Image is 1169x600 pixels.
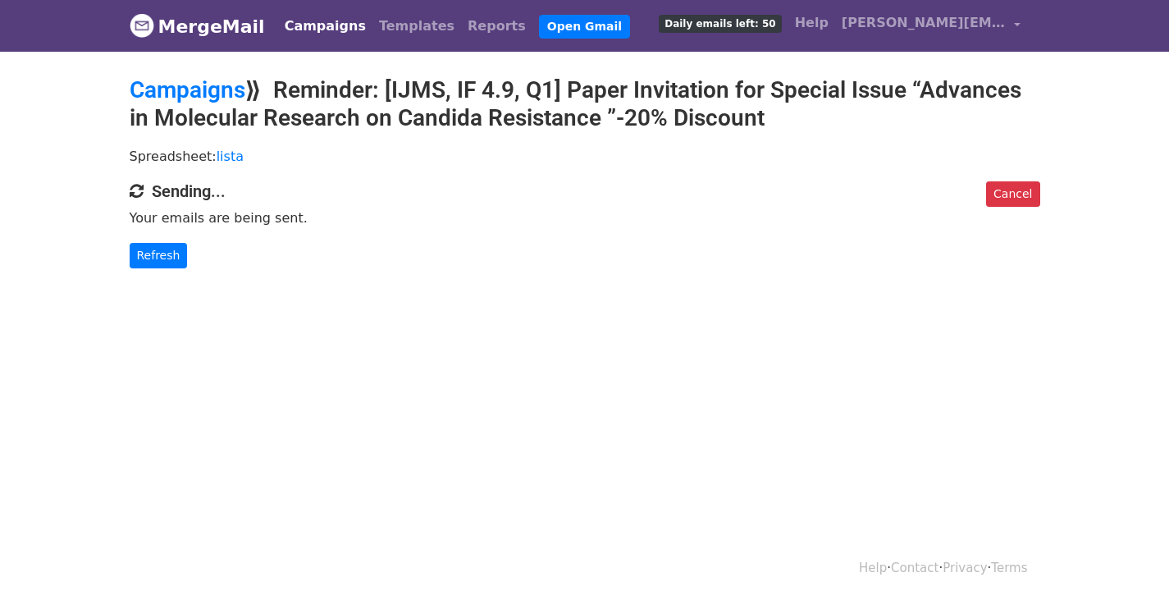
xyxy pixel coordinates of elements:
a: Open Gmail [539,15,630,39]
span: [PERSON_NAME][EMAIL_ADDRESS][DOMAIN_NAME] [842,13,1006,33]
p: Your emails are being sent. [130,209,1040,227]
a: Privacy [943,561,987,575]
a: Refresh [130,243,188,268]
a: lista [217,149,244,164]
a: Campaigns [278,10,372,43]
a: MergeMail [130,9,265,44]
h2: ⟫ Reminder: [IJMS, IF 4.9, Q1] Paper Invitation for Special Issue “Advances in Molecular Research... [130,76,1040,131]
a: [PERSON_NAME][EMAIL_ADDRESS][DOMAIN_NAME] [835,7,1027,45]
span: Daily emails left: 50 [659,15,781,33]
img: MergeMail logo [130,13,154,38]
h4: Sending... [130,181,1040,201]
a: Daily emails left: 50 [652,7,788,39]
a: Cancel [986,181,1039,207]
a: Campaigns [130,76,245,103]
a: Contact [891,561,938,575]
a: Templates [372,10,461,43]
a: Terms [991,561,1027,575]
a: Help [788,7,835,39]
a: Reports [461,10,532,43]
a: Help [859,561,887,575]
p: Spreadsheet: [130,148,1040,165]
